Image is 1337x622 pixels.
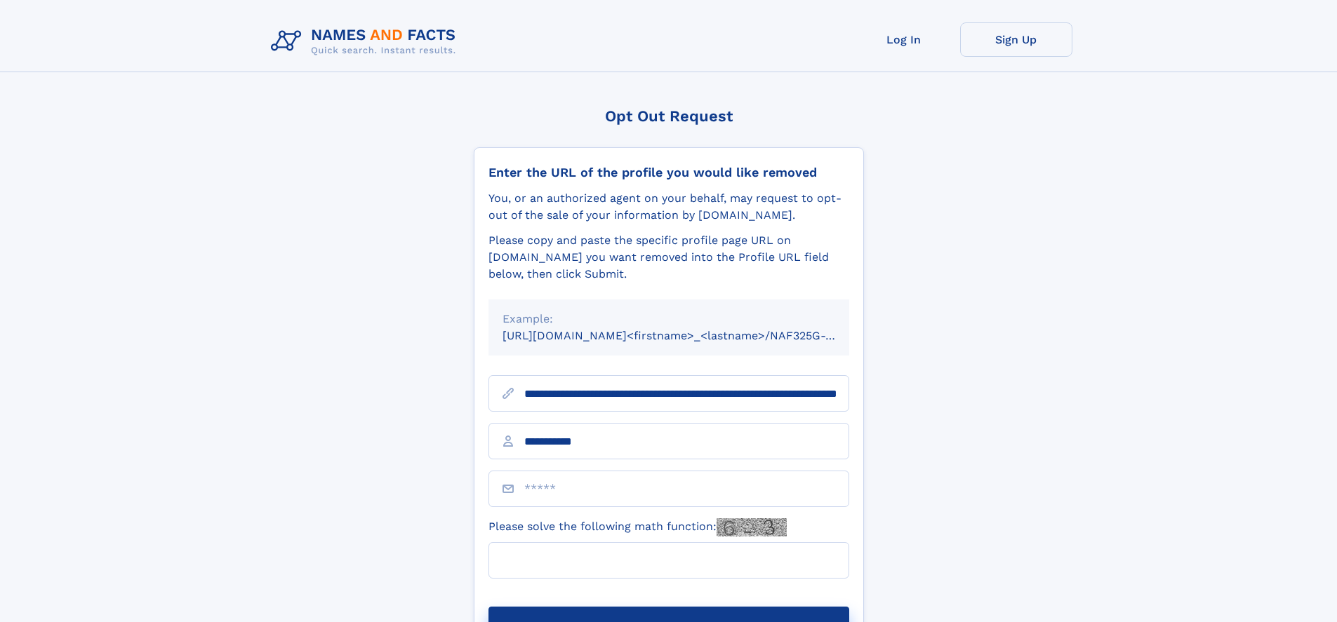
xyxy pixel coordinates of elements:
div: Opt Out Request [474,107,864,125]
div: Please copy and paste the specific profile page URL on [DOMAIN_NAME] you want removed into the Pr... [488,232,849,283]
div: Example: [503,311,835,327]
small: [URL][DOMAIN_NAME]<firstname>_<lastname>/NAF325G-xxxxxxxx [503,329,876,342]
div: You, or an authorized agent on your behalf, may request to opt-out of the sale of your informatio... [488,190,849,224]
label: Please solve the following math function: [488,518,787,536]
a: Sign Up [960,22,1072,57]
a: Log In [848,22,960,57]
div: Enter the URL of the profile you would like removed [488,165,849,180]
img: Logo Names and Facts [265,22,467,60]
